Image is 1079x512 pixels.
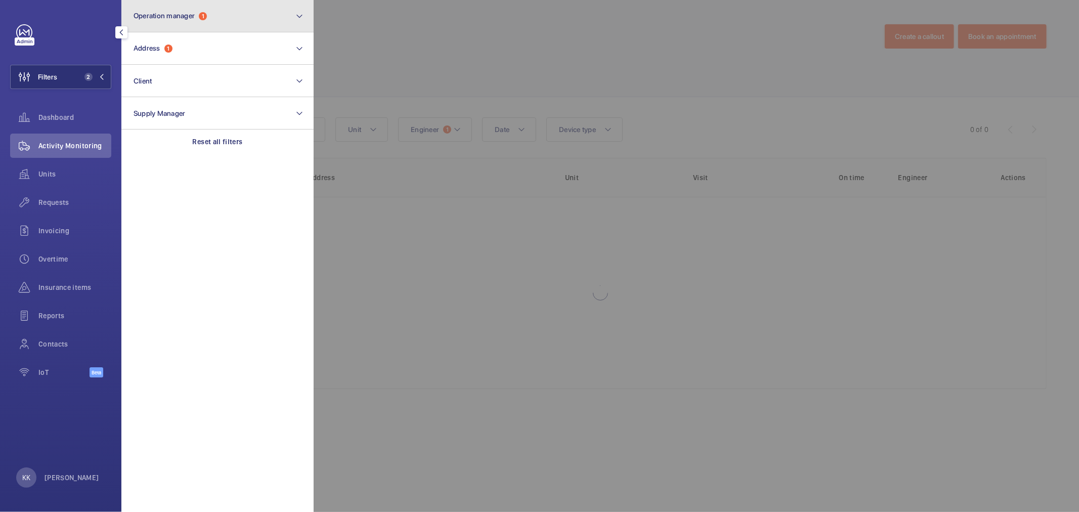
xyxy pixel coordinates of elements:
[38,197,111,207] span: Requests
[38,141,111,151] span: Activity Monitoring
[38,226,111,236] span: Invoicing
[38,339,111,349] span: Contacts
[84,73,93,81] span: 2
[22,473,30,483] p: KK
[38,282,111,292] span: Insurance items
[45,473,99,483] p: [PERSON_NAME]
[90,367,103,377] span: Beta
[38,169,111,179] span: Units
[38,254,111,264] span: Overtime
[38,367,90,377] span: IoT
[38,112,111,122] span: Dashboard
[10,65,111,89] button: Filters2
[38,311,111,321] span: Reports
[38,72,57,82] span: Filters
